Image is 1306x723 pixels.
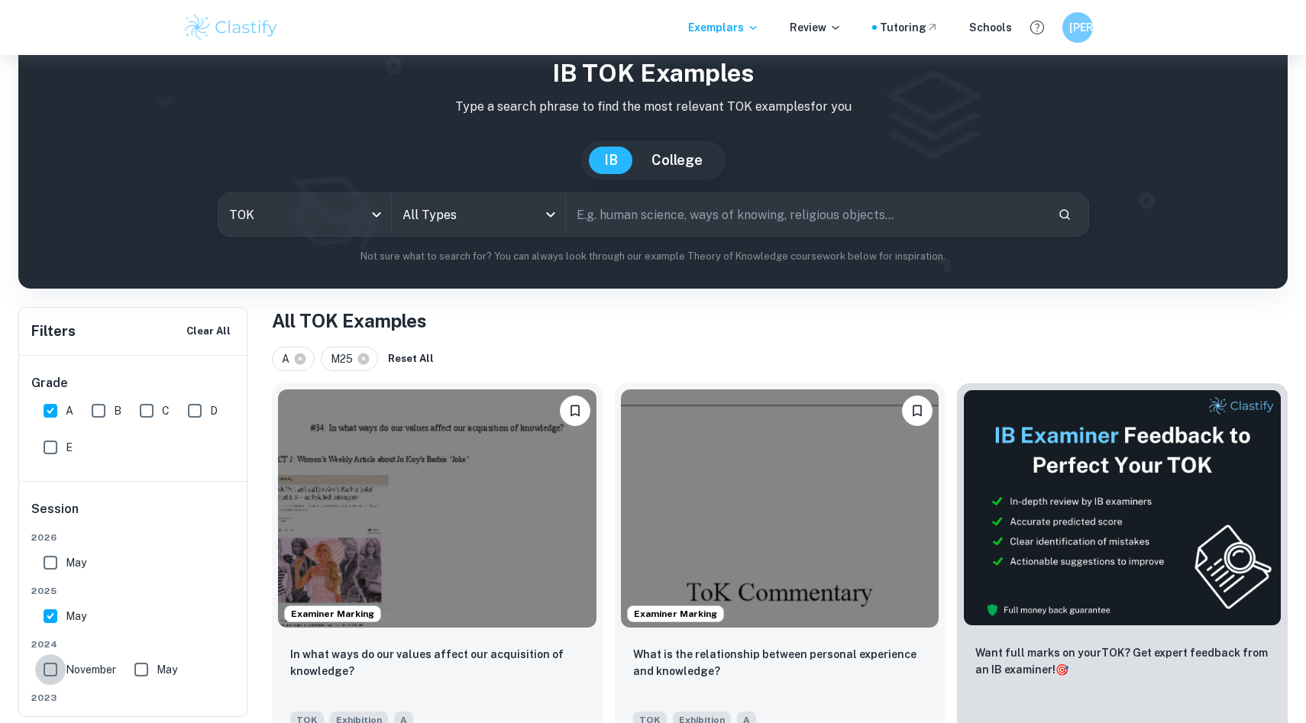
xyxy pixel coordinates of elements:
[589,147,633,174] button: IB
[1052,202,1078,228] button: Search
[114,402,121,419] span: B
[790,19,842,36] p: Review
[31,691,236,705] span: 2023
[31,584,236,598] span: 2025
[31,249,1275,264] p: Not sure what to search for? You can always look through our example Theory of Knowledge coursewo...
[66,608,86,625] span: May
[31,98,1275,116] p: Type a search phrase to find the most relevant TOK examples for you
[636,147,718,174] button: College
[272,347,315,371] div: A
[157,661,177,678] span: May
[975,644,1269,678] p: Want full marks on your TOK ? Get expert feedback from an IB examiner!
[1062,12,1093,43] button: [PERSON_NAME]
[628,607,723,621] span: Examiner Marking
[290,646,584,679] p: In what ways do our values affect our acquisition of knowledge?‬ ‭
[963,389,1282,626] img: Thumbnail
[285,607,380,621] span: Examiner Marking
[31,500,236,531] h6: Session
[31,321,76,342] h6: Filters
[272,307,1288,334] h1: All TOK Examples
[66,402,73,419] span: A
[31,531,236,544] span: 2026
[560,395,590,426] button: Bookmark
[566,193,1045,236] input: E.g. human science, ways of knowing, religious objects...
[321,347,378,371] div: M25
[633,646,927,679] p: What is the relationship between personal experience and knowledge?
[621,389,939,628] img: TOK Exhibition example thumbnail: What is the relationship between persona
[1024,15,1050,40] button: Help and Feedback
[278,389,596,628] img: TOK Exhibition example thumbnail: In what ways do our values affect our ac
[210,402,218,419] span: D
[66,554,86,571] span: May
[969,19,1012,36] a: Schools
[162,402,170,419] span: C
[31,55,1275,92] h1: IB TOK examples
[392,193,565,236] div: All Types
[282,350,296,367] span: A
[31,374,236,392] h6: Grade
[688,19,759,36] p: Exemplars
[331,350,360,367] span: M25
[218,193,392,236] div: TOK
[66,661,116,678] span: November
[66,439,73,456] span: E
[1055,663,1068,676] span: 🎯
[183,320,234,343] button: Clear All
[183,12,280,43] img: Clastify logo
[384,347,438,370] button: Reset All
[31,637,236,651] span: 2024
[880,19,939,36] a: Tutoring
[1069,19,1087,36] h6: [PERSON_NAME]
[902,395,933,426] button: Bookmark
